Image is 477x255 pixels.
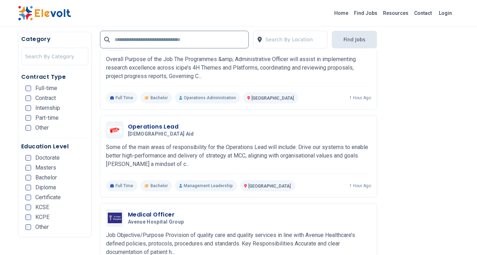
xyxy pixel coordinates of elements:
h5: Contract Type [21,73,88,81]
a: Resources [380,7,411,19]
a: Contact [411,7,435,19]
img: Avenue Hospital Group [108,213,122,223]
span: [GEOGRAPHIC_DATA] [252,96,294,101]
input: KCPE [25,214,31,220]
a: Christian AidOperations Lead[DEMOGRAPHIC_DATA] AidSome of the main areas of responsibility for th... [106,121,371,191]
input: KCSE [25,204,31,210]
span: [GEOGRAPHIC_DATA] [248,184,291,189]
span: Doctorate [35,155,60,161]
img: Elevolt [18,6,71,20]
input: Certificate [25,195,31,200]
input: Other [25,125,31,131]
a: ICIPEProgramme And Administrative OfficerICIPEOverall Purpose of the Job The Programmes &amp; Adm... [106,33,371,103]
p: Operations Administration [175,92,240,103]
h3: Operations Lead [128,123,197,131]
p: 1 hour ago [349,183,371,189]
p: 1 hour ago [349,95,371,101]
iframe: Advertisement [385,32,459,244]
input: Diploma [25,185,31,190]
a: Home [331,7,351,19]
h5: Education Level [21,142,88,151]
span: Masters [35,165,56,171]
input: Masters [25,165,31,171]
a: Login [435,6,456,20]
a: Find Jobs [351,7,380,19]
span: KCPE [35,214,49,220]
p: Full Time [106,92,137,103]
p: Some of the main areas of responsibility for the Operations Lead will include: Drive our systems ... [106,143,371,168]
input: Bachelor [25,175,31,180]
button: Find Jobs [332,31,377,48]
span: Bachelor [151,95,168,101]
input: Part-time [25,115,31,121]
span: Internship [35,105,60,111]
span: Avenue Hospital Group [128,219,184,225]
input: Doctorate [25,155,31,161]
span: Certificate [35,195,61,200]
p: Full Time [106,180,137,191]
span: Bachelor [151,183,168,189]
span: Other [35,125,49,131]
h5: Category [21,35,88,43]
span: Contract [35,95,56,101]
input: Contract [25,95,31,101]
span: Other [35,224,49,230]
p: Management Leadership [175,180,237,191]
input: Internship [25,105,31,111]
span: Bachelor [35,175,57,180]
p: Overall Purpose of the Job The Programmes &amp; Administrative Officer will assist in implementin... [106,55,371,81]
input: Other [25,224,31,230]
span: KCSE [35,204,49,210]
span: Diploma [35,185,56,190]
h3: Medical Officer [128,210,187,219]
input: Full-time [25,85,31,91]
span: Part-time [35,115,59,121]
span: [DEMOGRAPHIC_DATA] Aid [128,131,194,137]
img: Christian Aid [108,126,122,134]
iframe: Chat Widget [442,221,477,255]
span: Full-time [35,85,57,91]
